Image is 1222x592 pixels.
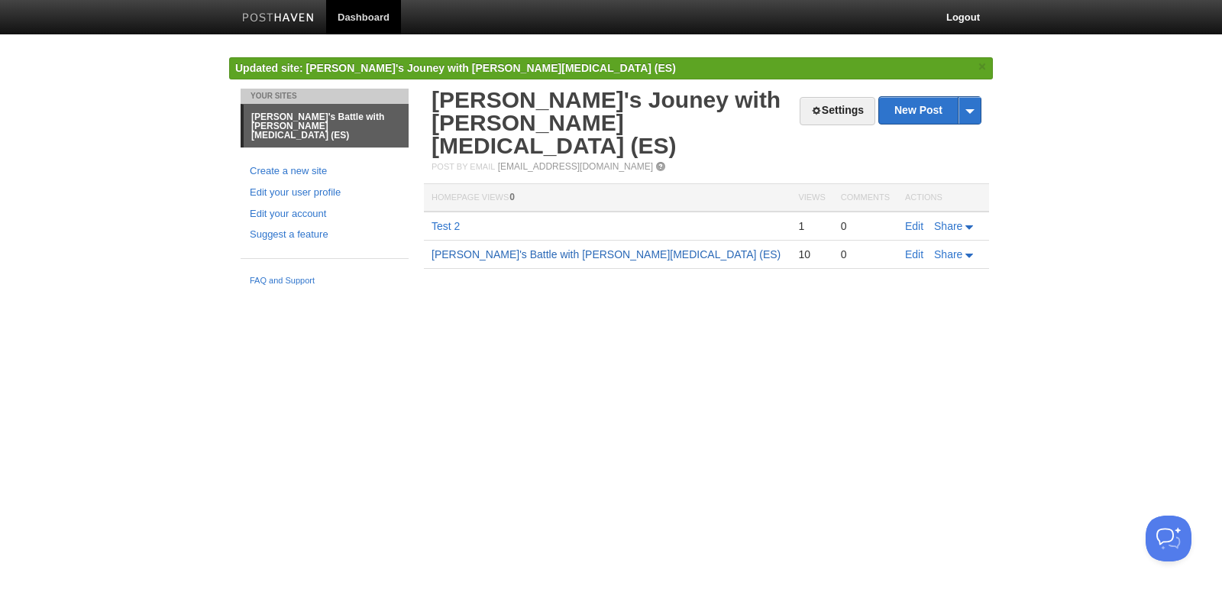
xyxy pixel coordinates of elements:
a: [PERSON_NAME]'s Battle with [PERSON_NAME][MEDICAL_DATA] (ES) [432,248,781,260]
iframe: Help Scout Beacon - Open [1146,516,1191,561]
div: 0 [841,247,890,261]
a: [PERSON_NAME]'s Jouney with [PERSON_NAME][MEDICAL_DATA] (ES) [432,87,781,158]
a: [PERSON_NAME]'s Battle with [PERSON_NAME][MEDICAL_DATA] (ES) [244,105,409,147]
span: Updated site: [PERSON_NAME]'s Jouney with [PERSON_NAME][MEDICAL_DATA] (ES) [235,62,676,74]
div: 1 [798,219,825,233]
a: New Post [879,97,981,124]
li: Your Sites [241,89,409,104]
a: Create a new site [250,163,399,180]
div: 0 [841,219,890,233]
div: 10 [798,247,825,261]
img: Posthaven-bar [242,13,315,24]
th: Homepage Views [424,184,790,212]
th: Comments [833,184,897,212]
a: Edit your user profile [250,185,399,201]
a: Test 2 [432,220,460,232]
span: Share [934,220,962,232]
a: FAQ and Support [250,274,399,288]
a: Settings [800,97,875,125]
span: Post by Email [432,162,495,171]
a: Edit [905,220,923,232]
span: 0 [509,192,515,202]
th: Actions [897,184,989,212]
a: Edit [905,248,923,260]
a: × [975,57,989,76]
a: [EMAIL_ADDRESS][DOMAIN_NAME] [498,161,653,172]
a: Suggest a feature [250,227,399,243]
a: Edit your account [250,206,399,222]
th: Views [790,184,832,212]
span: Share [934,248,962,260]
